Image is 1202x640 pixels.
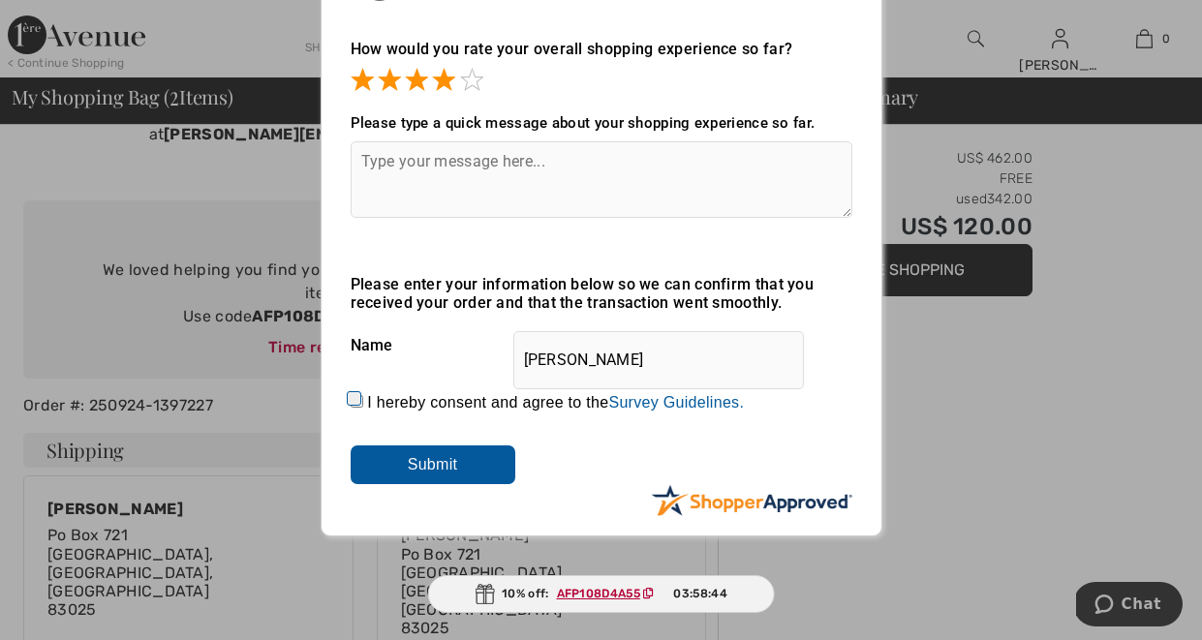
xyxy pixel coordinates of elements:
div: 10% off: [427,575,775,613]
a: Survey Guidelines. [608,394,744,411]
span: 03:58:44 [673,585,726,602]
span: Chat [46,14,85,31]
div: How would you rate your overall shopping experience so far? [351,20,852,95]
div: Please enter your information below so we can confirm that you received your order and that the t... [351,275,852,312]
label: I hereby consent and agree to the [367,394,744,411]
div: Please type a quick message about your shopping experience so far. [351,114,852,132]
img: Gift.svg [475,584,494,604]
div: Name [351,321,852,370]
input: Submit [351,445,515,484]
ins: AFP108D4A55 [557,587,640,600]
